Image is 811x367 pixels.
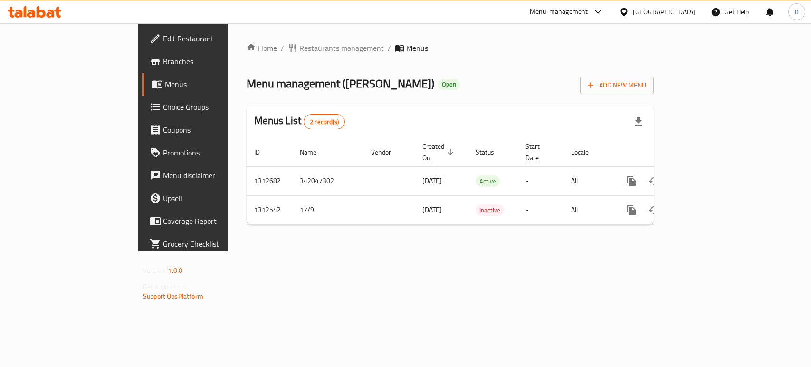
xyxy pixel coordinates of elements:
span: Get support on: [143,280,187,293]
button: Change Status [643,170,666,193]
a: Restaurants management [288,42,384,54]
li: / [281,42,284,54]
span: 2 record(s) [304,117,344,126]
a: Support.OpsPlatform [143,290,203,302]
span: Version: [143,264,166,277]
span: Coupons [163,124,266,135]
span: Menu management ( [PERSON_NAME] ) [247,73,434,94]
a: Menus [142,73,274,96]
span: [DATE] [422,174,442,187]
span: 1.0.0 [168,264,182,277]
h2: Menus List [254,114,345,129]
a: Grocery Checklist [142,232,274,255]
td: All [563,166,612,195]
span: Inactive [476,205,504,216]
span: Created On [422,141,457,164]
a: Choice Groups [142,96,274,118]
a: Menu disclaimer [142,164,274,187]
span: Locale [571,146,601,158]
span: Branches [163,56,266,67]
span: Menus [406,42,428,54]
span: Grocery Checklist [163,238,266,250]
span: Menu disclaimer [163,170,266,181]
td: - [518,166,563,195]
td: All [563,195,612,224]
span: Menus [165,78,266,90]
div: Open [438,79,460,90]
div: Export file [627,110,650,133]
th: Actions [612,138,719,167]
div: [GEOGRAPHIC_DATA] [633,7,696,17]
div: Total records count [304,114,345,129]
span: Name [300,146,329,158]
a: Promotions [142,141,274,164]
div: Menu-management [530,6,588,18]
li: / [388,42,391,54]
td: 17/9 [292,195,363,224]
span: Start Date [525,141,552,164]
span: Promotions [163,147,266,158]
span: Restaurants management [299,42,384,54]
a: Edit Restaurant [142,27,274,50]
span: Choice Groups [163,101,266,113]
span: Active [476,176,500,187]
td: 342047302 [292,166,363,195]
a: Coverage Report [142,210,274,232]
button: more [620,199,643,222]
span: Coverage Report [163,215,266,227]
td: - [518,195,563,224]
span: Edit Restaurant [163,33,266,44]
span: K [795,7,799,17]
div: Active [476,175,500,187]
button: more [620,170,643,193]
span: Open [438,80,460,88]
span: [DATE] [422,203,442,216]
span: Add New Menu [588,79,646,91]
span: Vendor [371,146,403,158]
span: Upsell [163,193,266,204]
button: Add New Menu [580,77,654,94]
a: Branches [142,50,274,73]
a: Coupons [142,118,274,141]
span: Status [476,146,506,158]
nav: breadcrumb [247,42,654,54]
table: enhanced table [247,138,719,225]
span: ID [254,146,272,158]
a: Upsell [142,187,274,210]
